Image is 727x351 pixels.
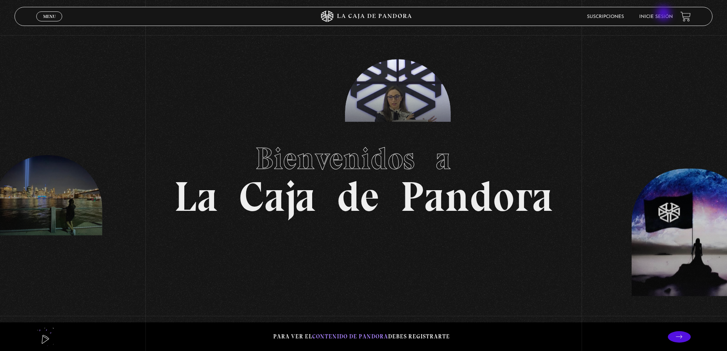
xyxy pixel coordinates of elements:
span: Cerrar [40,21,58,26]
span: contenido de Pandora [312,333,388,340]
span: Bienvenidos a [255,140,472,177]
a: Inicie sesión [639,15,673,19]
a: Suscripciones [587,15,624,19]
p: Para ver el debes registrarte [273,332,450,342]
h1: La Caja de Pandora [174,134,553,218]
span: Menu [43,14,56,19]
a: View your shopping cart [680,11,691,22]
